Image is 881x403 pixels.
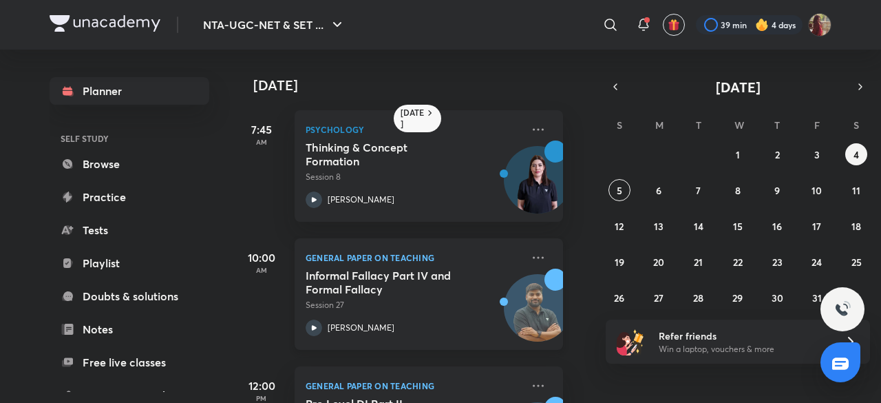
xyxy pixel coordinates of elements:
a: Planner [50,77,209,105]
button: October 23, 2025 [766,251,788,273]
button: October 11, 2025 [845,179,867,201]
h5: Thinking & Concept Formation [306,141,477,168]
p: Psychology [306,121,522,138]
abbr: October 1, 2025 [736,148,740,161]
h6: SELF STUDY [50,127,209,150]
abbr: October 12, 2025 [615,220,624,233]
abbr: October 31, 2025 [812,291,822,304]
abbr: October 5, 2025 [617,184,622,197]
button: October 17, 2025 [806,215,828,237]
abbr: October 16, 2025 [772,220,782,233]
button: October 24, 2025 [806,251,828,273]
img: Avatar [505,154,571,220]
abbr: October 22, 2025 [733,256,743,269]
a: Tests [50,216,209,244]
button: avatar [663,14,685,36]
a: Practice [50,183,209,211]
button: October 13, 2025 [648,215,670,237]
img: ttu [834,301,851,318]
abbr: October 13, 2025 [654,220,664,233]
abbr: October 15, 2025 [733,220,743,233]
p: Session 8 [306,171,522,183]
img: Company Logo [50,15,160,32]
abbr: October 14, 2025 [694,220,703,233]
button: October 8, 2025 [727,179,749,201]
abbr: Wednesday [734,118,744,132]
abbr: October 10, 2025 [811,184,822,197]
button: [DATE] [625,77,851,96]
p: General Paper on Teaching [306,249,522,266]
p: PM [234,394,289,402]
p: AM [234,266,289,274]
abbr: October 29, 2025 [732,291,743,304]
abbr: October 11, 2025 [852,184,860,197]
abbr: October 27, 2025 [654,291,664,304]
button: October 12, 2025 [608,215,630,237]
button: October 21, 2025 [688,251,710,273]
h4: [DATE] [253,77,577,94]
abbr: October 21, 2025 [694,256,703,269]
abbr: October 24, 2025 [811,256,822,269]
button: October 25, 2025 [845,251,867,273]
a: Free live classes [50,349,209,376]
button: October 14, 2025 [688,215,710,237]
button: October 22, 2025 [727,251,749,273]
abbr: October 26, 2025 [614,291,624,304]
abbr: October 4, 2025 [853,148,859,161]
p: Session 27 [306,299,522,311]
button: October 28, 2025 [688,287,710,309]
abbr: October 18, 2025 [851,220,861,233]
abbr: October 9, 2025 [774,184,780,197]
button: October 2, 2025 [766,143,788,165]
img: referral [617,328,644,355]
abbr: Monday [655,118,664,132]
abbr: October 6, 2025 [656,184,661,197]
button: October 30, 2025 [766,287,788,309]
h5: Informal Fallacy Part IV and Formal Fallacy [306,269,477,296]
abbr: October 7, 2025 [696,184,701,197]
button: October 31, 2025 [806,287,828,309]
h6: Refer friends [659,329,828,343]
button: October 19, 2025 [608,251,630,273]
button: October 10, 2025 [806,179,828,201]
button: October 7, 2025 [688,179,710,201]
button: October 15, 2025 [727,215,749,237]
a: Doubts & solutions [50,282,209,310]
img: Avatar [505,282,571,348]
h5: 12:00 [234,378,289,394]
button: October 6, 2025 [648,179,670,201]
abbr: October 25, 2025 [851,256,862,269]
h5: 10:00 [234,249,289,266]
button: October 27, 2025 [648,287,670,309]
abbr: Tuesday [696,118,701,132]
button: October 16, 2025 [766,215,788,237]
h6: [DATE] [401,107,425,130]
button: October 9, 2025 [766,179,788,201]
span: [DATE] [716,78,761,96]
abbr: Saturday [853,118,859,132]
a: Company Logo [50,15,160,35]
img: streak [755,18,769,32]
abbr: October 20, 2025 [653,256,664,269]
img: avatar [668,19,680,31]
abbr: October 23, 2025 [772,256,783,269]
abbr: October 19, 2025 [615,256,624,269]
abbr: October 28, 2025 [693,291,703,304]
a: Browse [50,150,209,178]
abbr: Sunday [617,118,622,132]
p: [PERSON_NAME] [328,322,394,334]
button: October 5, 2025 [608,179,630,201]
button: October 18, 2025 [845,215,867,237]
img: Srishti Sharma [808,13,831,37]
a: Playlist [50,249,209,277]
h5: 7:45 [234,121,289,138]
button: October 20, 2025 [648,251,670,273]
button: October 29, 2025 [727,287,749,309]
abbr: October 17, 2025 [812,220,821,233]
abbr: October 30, 2025 [772,291,783,304]
button: October 26, 2025 [608,287,630,309]
p: General Paper on Teaching [306,378,522,394]
button: NTA-UGC-NET & SET ... [195,11,354,39]
p: [PERSON_NAME] [328,194,394,206]
p: AM [234,138,289,146]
